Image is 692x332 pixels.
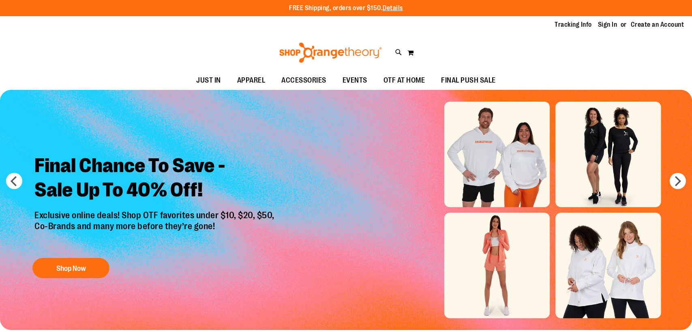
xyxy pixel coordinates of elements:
a: Final Chance To Save -Sale Up To 40% Off! Exclusive online deals! Shop OTF favorites under $10, $... [28,147,283,282]
a: FINAL PUSH SALE [433,71,504,90]
span: FINAL PUSH SALE [441,71,496,89]
a: JUST IN [188,71,229,90]
span: EVENTS [343,71,367,89]
h2: Final Chance To Save - Sale Up To 40% Off! [28,147,283,210]
a: EVENTS [334,71,375,90]
span: APPAREL [237,71,266,89]
a: ACCESSORIES [273,71,334,90]
a: Details [383,4,403,12]
p: FREE Shipping, orders over $150. [289,4,403,13]
a: Sign In [598,20,617,29]
a: OTF AT HOME [375,71,433,90]
span: OTF AT HOME [383,71,425,89]
a: Create an Account [631,20,684,29]
button: Shop Now [32,258,109,278]
a: Tracking Info [555,20,592,29]
button: next [670,173,686,189]
img: Shop Orangetheory [278,43,383,63]
span: JUST IN [196,71,221,89]
button: prev [6,173,22,189]
a: APPAREL [229,71,274,90]
p: Exclusive online deals! Shop OTF favorites under $10, $20, $50, Co-Brands and many more before th... [28,210,283,250]
span: ACCESSORIES [281,71,326,89]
